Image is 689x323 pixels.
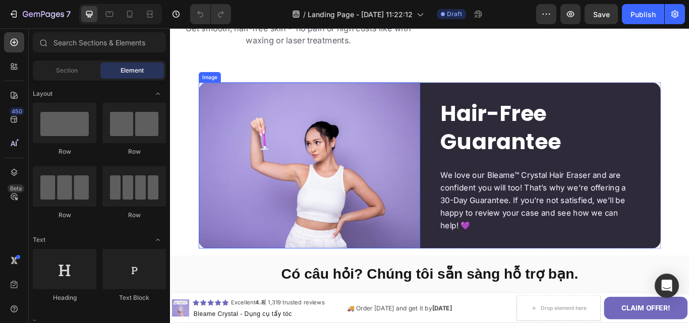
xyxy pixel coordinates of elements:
[447,10,462,19] span: Draft
[33,235,45,244] span: Text
[102,293,166,302] div: Text Block
[4,4,75,24] button: 7
[655,274,679,298] div: Open Intercom Messenger
[308,9,413,20] span: Landing Page - [DATE] 11:22:12
[108,275,497,299] h2: Có câu hỏi? Chúng tôi sẵn sàng hỗ trợ bạn.
[33,293,96,302] div: Heading
[33,63,292,257] img: gempages_547302332493202390-ea8dea54-09a7-4e77-819a-2e86adc6f900.webp
[35,53,57,62] div: Image
[8,184,24,192] div: Beta
[33,89,52,98] span: Layout
[150,232,166,248] span: Toggle open
[315,181,532,191] span: confident you will too! That’s why we’re offering a
[593,10,610,19] span: Save
[315,210,523,221] span: happy to review your case and see how we can
[33,147,96,156] div: Row
[315,114,455,150] span: Guarantee
[66,8,71,20] p: 7
[56,66,78,75] span: Section
[315,196,531,206] span: 30-Day Guarantee. If you’re not satisfied, we’ll be
[315,166,526,177] span: We love our Bleame™ Crystal Hair Eraser and are
[10,107,24,115] div: 450
[190,4,231,24] div: Undo/Redo
[622,4,664,24] button: Publish
[303,9,306,20] span: /
[102,147,166,156] div: Row
[315,82,439,117] span: Hair-Free
[121,66,144,75] span: Element
[630,9,656,20] div: Publish
[585,4,618,24] button: Save
[33,32,166,52] input: Search Sections & Elements
[102,211,166,220] div: Row
[33,211,96,220] div: Row
[150,86,166,102] span: Toggle open
[315,225,350,235] span: help! 💜
[170,28,689,323] iframe: Design area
